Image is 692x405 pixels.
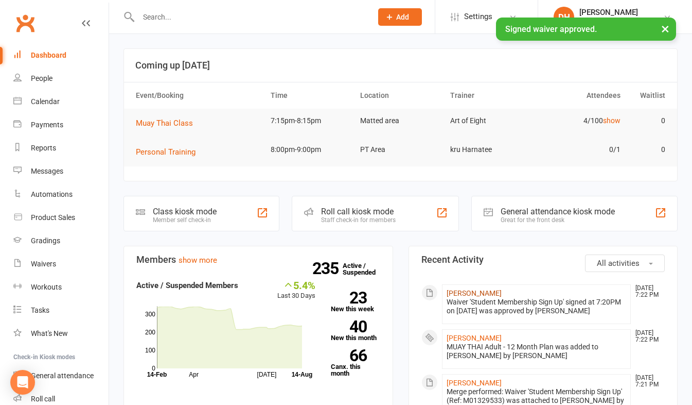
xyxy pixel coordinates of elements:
div: Reports [31,144,56,152]
a: Workouts [13,276,109,299]
a: [PERSON_NAME] [447,334,502,342]
div: Gradings [31,237,60,245]
div: Payments [31,121,63,129]
div: Staff check-in for members [321,216,396,224]
td: Matted area [356,109,446,133]
div: Class kiosk mode [153,207,217,216]
span: Add [396,13,409,21]
a: People [13,67,109,90]
button: All activities [585,255,665,272]
strong: 235 [312,261,343,276]
a: Product Sales [13,206,109,229]
td: 0/1 [535,138,625,162]
span: Settings [464,5,492,28]
div: Tasks [31,306,49,314]
a: show more [179,256,217,265]
div: People [31,74,52,82]
td: 8:00pm-9:00pm [266,138,356,162]
div: Art of Eight [579,17,638,26]
td: 7:15pm-8:15pm [266,109,356,133]
th: Attendees [535,82,625,109]
h3: Members [136,255,380,265]
div: Member self check-in [153,216,217,224]
div: Open Intercom Messenger [10,370,35,395]
div: Automations [31,190,73,198]
div: Calendar [31,97,60,106]
strong: 66 [331,348,367,363]
a: Calendar [13,90,109,113]
td: 4/100 [535,109,625,133]
td: Art of Eight [446,109,536,133]
th: Waitlist [625,82,670,109]
div: DH [554,7,574,27]
input: Search... [135,10,365,24]
button: Muay Thai Class [136,117,200,129]
strong: 23 [331,290,367,306]
h3: Recent Activity [421,255,665,265]
div: Last 30 Days [277,279,315,301]
a: Messages [13,160,109,183]
a: What's New [13,322,109,345]
span: All activities [597,259,640,268]
th: Location [356,82,446,109]
div: What's New [31,329,68,337]
th: Event/Booking [131,82,266,109]
a: 23New this week [331,292,380,312]
th: Time [266,82,356,109]
a: Automations [13,183,109,206]
a: 66Canx. this month [331,349,380,377]
td: kru Harnatee [446,138,536,162]
a: Clubworx [12,10,38,36]
td: PT Area [356,138,446,162]
td: 0 [625,138,670,162]
strong: Active / Suspended Members [136,281,238,290]
time: [DATE] 7:22 PM [630,330,664,343]
a: Gradings [13,229,109,252]
time: [DATE] 7:21 PM [630,375,664,388]
div: Workouts [31,283,62,291]
div: Signed waiver approved. [496,18,676,41]
a: Waivers [13,252,109,276]
div: Dashboard [31,51,66,59]
div: MUAY THAI Adult - 12 Month Plan was added to [PERSON_NAME] by [PERSON_NAME] [447,343,627,360]
button: × [656,18,675,40]
a: General attendance kiosk mode [13,364,109,387]
div: Messages [31,167,63,175]
div: Great for the front desk [501,216,615,224]
a: Reports [13,137,109,160]
td: 0 [625,109,670,133]
div: 5.4% [277,279,315,291]
div: General attendance kiosk mode [501,207,615,216]
span: Personal Training [136,147,196,157]
th: Trainer [446,82,536,109]
h3: Coming up [DATE] [135,60,666,71]
div: Roll call kiosk mode [321,207,396,216]
div: General attendance [31,372,94,380]
strong: 40 [331,319,367,334]
a: Payments [13,113,109,137]
a: Tasks [13,299,109,322]
div: Waiver 'Student Membership Sign Up' signed at 7:20PM on [DATE] was approved by [PERSON_NAME] [447,298,627,315]
a: Dashboard [13,44,109,67]
a: 235Active / Suspended [343,255,388,283]
div: Roll call [31,395,55,403]
div: [PERSON_NAME] [579,8,638,17]
a: [PERSON_NAME] [447,379,502,387]
a: 40New this month [331,320,380,341]
div: Product Sales [31,213,75,222]
a: show [603,116,620,125]
a: [PERSON_NAME] [447,289,502,297]
button: Add [378,8,422,26]
div: Waivers [31,260,56,268]
span: Muay Thai Class [136,119,193,128]
time: [DATE] 7:22 PM [630,285,664,298]
button: Personal Training [136,146,203,158]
